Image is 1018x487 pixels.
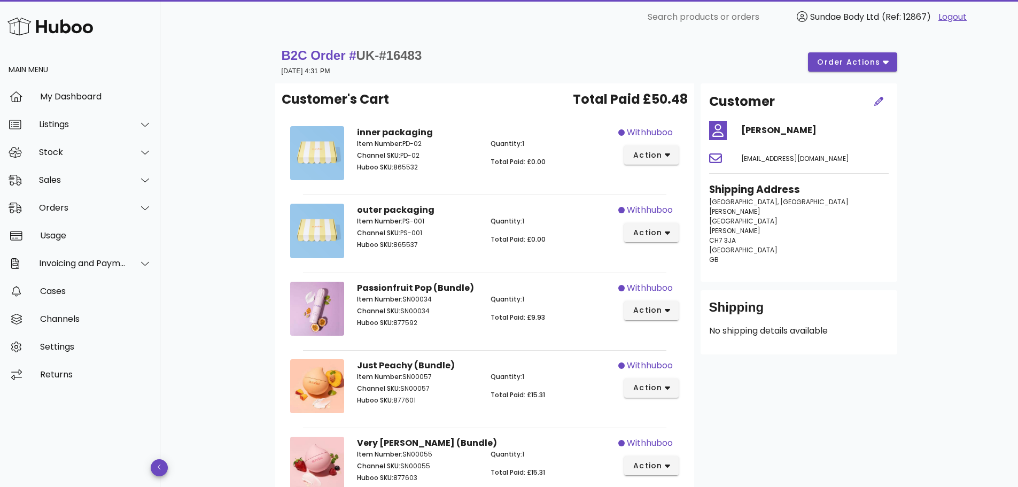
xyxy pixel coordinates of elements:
span: Channel SKU: [357,306,400,315]
span: Sundae Body Ltd [810,11,879,23]
p: SN00057 [357,384,478,393]
span: order actions [817,57,881,68]
span: Quantity: [491,139,522,148]
span: [GEOGRAPHIC_DATA] [709,217,778,226]
img: Product Image [290,359,344,413]
h2: Customer [709,92,775,111]
span: action [633,227,663,238]
p: 865537 [357,240,478,250]
img: Huboo Logo [7,15,93,38]
div: Channels [40,314,152,324]
div: Cases [40,286,152,296]
div: Usage [40,230,152,241]
span: Quantity: [491,372,522,381]
span: Total Paid: £0.00 [491,235,546,244]
p: PS-001 [357,217,478,226]
p: 1 [491,450,612,459]
button: action [624,145,679,165]
span: Total Paid £50.48 [573,90,688,109]
p: 877601 [357,396,478,405]
p: PD-02 [357,151,478,160]
span: Channel SKU: [357,384,400,393]
span: Huboo SKU: [357,318,393,327]
p: SN00055 [357,450,478,459]
div: Returns [40,369,152,380]
button: action [624,378,679,398]
span: withhuboo [627,204,673,217]
span: [EMAIL_ADDRESS][DOMAIN_NAME] [741,154,849,163]
span: Item Number: [357,295,402,304]
img: Product Image [290,126,344,180]
button: action [624,456,679,475]
span: Customer's Cart [282,90,389,109]
span: [PERSON_NAME] [709,207,760,216]
p: 1 [491,295,612,304]
strong: Very [PERSON_NAME] (Bundle) [357,437,497,449]
div: Sales [39,175,126,185]
p: 877592 [357,318,478,328]
h4: [PERSON_NAME] [741,124,889,137]
span: action [633,460,663,471]
span: (Ref: 12867) [882,11,931,23]
img: Product Image [290,204,344,258]
a: Logout [938,11,967,24]
span: [PERSON_NAME] [709,226,760,235]
strong: Passionfruit Pop (Bundle) [357,282,474,294]
button: action [624,223,679,242]
span: [GEOGRAPHIC_DATA] [709,245,778,254]
span: withhuboo [627,359,673,372]
strong: outer packaging [357,204,434,216]
span: Total Paid: £15.31 [491,468,545,477]
p: SN00034 [357,306,478,316]
div: Settings [40,342,152,352]
span: Huboo SKU: [357,473,393,482]
span: Huboo SKU: [357,396,393,405]
div: Stock [39,147,126,157]
small: [DATE] 4:31 PM [282,67,330,75]
span: withhuboo [627,437,673,450]
span: Quantity: [491,295,522,304]
div: My Dashboard [40,91,152,102]
strong: inner packaging [357,126,433,138]
span: Item Number: [357,217,402,226]
p: SN00034 [357,295,478,304]
span: Item Number: [357,450,402,459]
span: Huboo SKU: [357,163,393,172]
strong: Just Peachy (Bundle) [357,359,455,372]
span: action [633,305,663,316]
span: Huboo SKU: [357,240,393,249]
p: SN00057 [357,372,478,382]
p: No shipping details available [709,324,889,337]
button: action [624,301,679,320]
div: Listings [39,119,126,129]
p: PD-02 [357,139,478,149]
span: Channel SKU: [357,151,400,160]
div: Invoicing and Payments [39,258,126,268]
span: Item Number: [357,139,402,148]
p: 1 [491,372,612,382]
p: 1 [491,217,612,226]
p: 1 [491,139,612,149]
p: SN00055 [357,461,478,471]
p: PS-001 [357,228,478,238]
strong: B2C Order # [282,48,422,63]
span: GB [709,255,719,264]
span: Channel SKU: [357,228,400,237]
span: Total Paid: £9.93 [491,313,545,322]
button: order actions [808,52,897,72]
p: 865532 [357,163,478,172]
p: 877603 [357,473,478,483]
span: Total Paid: £0.00 [491,157,546,166]
span: Total Paid: £15.31 [491,390,545,399]
span: Channel SKU: [357,461,400,470]
span: UK-#16483 [356,48,422,63]
span: action [633,382,663,393]
span: Quantity: [491,217,522,226]
h3: Shipping Address [709,182,889,197]
span: CH7 3JA [709,236,736,245]
img: Product Image [290,282,344,336]
div: Orders [39,203,126,213]
span: [GEOGRAPHIC_DATA], [GEOGRAPHIC_DATA] [709,197,849,206]
span: Quantity: [491,450,522,459]
span: withhuboo [627,126,673,139]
